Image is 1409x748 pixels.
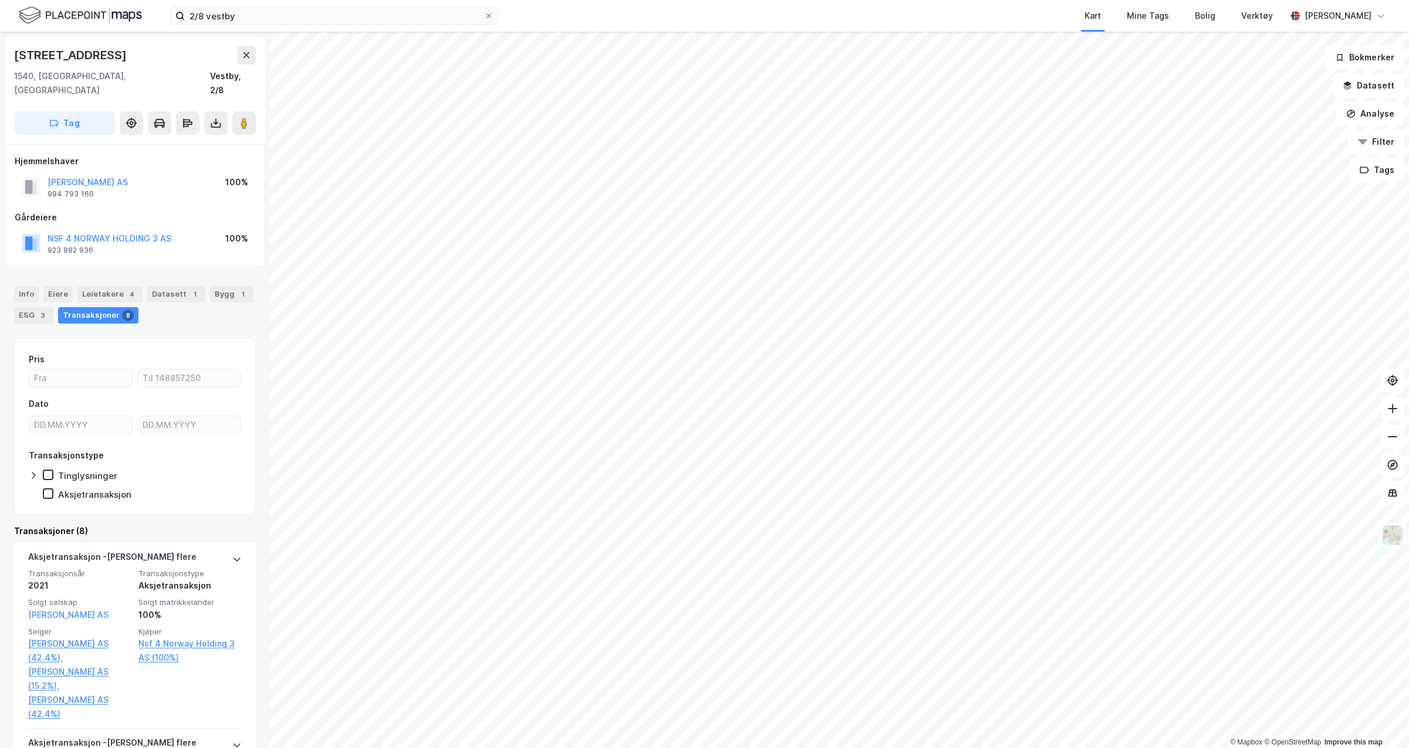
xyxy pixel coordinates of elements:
[14,524,256,538] div: Transaksjoner (8)
[29,448,104,463] div: Transaksjonstype
[1305,9,1371,23] div: [PERSON_NAME]
[122,310,134,321] div: 8
[1264,738,1321,746] a: OpenStreetMap
[77,286,143,302] div: Leietakere
[1350,158,1404,182] button: Tags
[14,307,53,324] div: ESG
[28,610,109,620] a: [PERSON_NAME] AS
[138,579,242,593] div: Aksjetransaksjon
[138,637,242,665] a: Nsf 4 Norway Holding 3 AS (100%)
[1325,738,1383,746] a: Improve this map
[1241,9,1273,23] div: Verktøy
[48,246,93,255] div: 923 992 936
[43,286,73,302] div: Eiere
[48,189,94,199] div: 994 793 160
[138,369,241,387] input: Til 148857250
[1333,74,1404,97] button: Datasett
[29,352,45,366] div: Pris
[189,288,201,300] div: 1
[29,369,132,387] input: Fra
[14,46,129,64] div: [STREET_ADDRESS]
[29,397,49,411] div: Dato
[28,665,131,693] a: [PERSON_NAME] AS (15.2%),
[1381,524,1404,546] img: Z
[15,154,255,168] div: Hjemmelshaver
[28,579,131,593] div: 2021
[28,693,131,721] a: [PERSON_NAME] AS (42.4%)
[15,210,255,225] div: Gårdeiere
[237,288,249,300] div: 1
[28,637,131,665] a: [PERSON_NAME] AS (42.4%),
[28,597,131,607] span: Solgt selskap
[14,111,115,135] button: Tag
[1336,102,1404,125] button: Analyse
[1350,692,1409,748] iframe: Chat Widget
[225,175,248,189] div: 100%
[138,597,242,607] span: Solgt matrikkelandel
[138,569,242,579] span: Transaksjonstype
[37,310,49,321] div: 3
[14,69,210,97] div: 1540, [GEOGRAPHIC_DATA], [GEOGRAPHIC_DATA]
[185,7,484,25] input: Søk på adresse, matrikkel, gårdeiere, leietakere eller personer
[58,307,138,324] div: Transaksjoner
[14,286,39,302] div: Info
[1348,130,1404,154] button: Filter
[147,286,205,302] div: Datasett
[19,5,142,26] img: logo.f888ab2527a4732fd821a326f86c7f29.svg
[210,286,253,302] div: Bygg
[28,569,131,579] span: Transaksjonsår
[29,416,132,434] input: DD.MM.YYYY
[28,550,197,569] div: Aksjetransaksjon - [PERSON_NAME] flere
[138,608,242,622] div: 100%
[210,69,256,97] div: Vestby, 2/8
[1325,46,1404,69] button: Bokmerker
[28,627,131,637] span: Selger
[138,627,242,637] span: Kjøper
[225,232,248,246] div: 100%
[58,489,131,500] div: Aksjetransaksjon
[1085,9,1101,23] div: Kart
[1195,9,1215,23] div: Bolig
[126,288,138,300] div: 4
[1127,9,1169,23] div: Mine Tags
[1230,738,1262,746] a: Mapbox
[58,470,117,481] div: Tinglysninger
[138,416,241,434] input: DD.MM.YYYY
